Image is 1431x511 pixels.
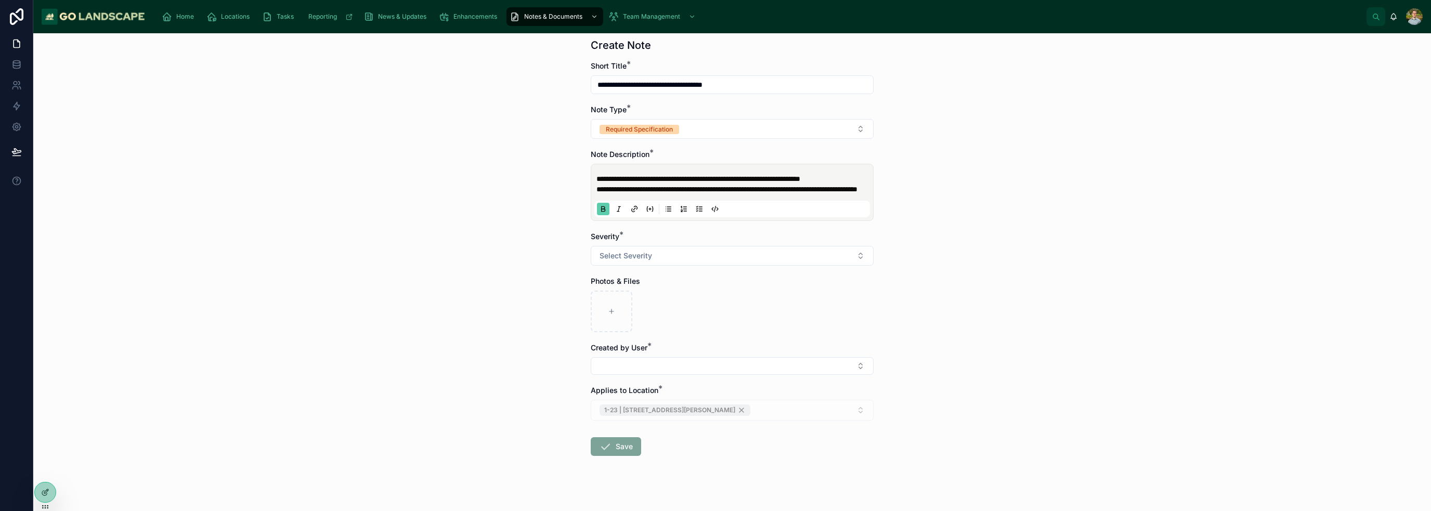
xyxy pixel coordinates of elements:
span: Short Title [591,61,627,70]
button: Select Button [591,357,874,375]
span: Reporting [308,12,337,21]
a: Team Management [605,7,701,26]
span: Notes & Documents [524,12,582,21]
a: Home [159,7,201,26]
img: App logo [42,8,145,25]
span: Locations [221,12,250,21]
a: News & Updates [360,7,434,26]
div: Required Specification [606,125,673,134]
span: Tasks [277,12,294,21]
button: Select Button [591,119,874,139]
span: Note Type [591,105,627,114]
span: Team Management [623,12,680,21]
h1: Create Note [591,38,651,53]
a: Locations [203,7,257,26]
div: scrollable content [153,5,1367,28]
span: Photos & Files [591,277,640,285]
span: Severity [591,232,619,241]
span: Applies to Location [591,386,658,395]
span: Created by User [591,343,647,352]
span: News & Updates [378,12,426,21]
a: Enhancements [436,7,504,26]
span: Note Description [591,150,649,159]
button: Select Button [591,246,874,266]
span: Select Severity [600,251,652,261]
a: Notes & Documents [506,7,603,26]
span: Home [176,12,194,21]
a: Reporting [303,7,358,26]
span: Enhancements [453,12,497,21]
a: Tasks [259,7,301,26]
